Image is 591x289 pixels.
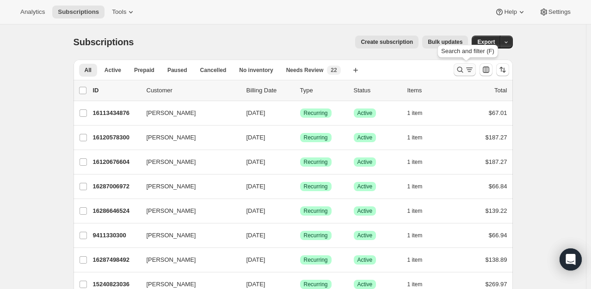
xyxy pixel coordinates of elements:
[141,228,234,243] button: [PERSON_NAME]
[472,36,500,48] button: Export
[548,8,571,16] span: Settings
[560,248,582,271] div: Open Intercom Messenger
[489,232,507,239] span: $66.94
[246,158,265,165] span: [DATE]
[105,66,121,74] span: Active
[246,281,265,288] span: [DATE]
[407,253,433,266] button: 1 item
[357,281,373,288] span: Active
[357,158,373,166] span: Active
[357,207,373,215] span: Active
[141,204,234,218] button: [PERSON_NAME]
[93,206,139,216] p: 16286646524
[167,66,187,74] span: Paused
[286,66,324,74] span: Needs Review
[348,64,363,77] button: Create new view
[496,63,509,76] button: Sort the results
[357,134,373,141] span: Active
[304,281,328,288] span: Recurring
[407,229,433,242] button: 1 item
[147,231,196,240] span: [PERSON_NAME]
[407,183,423,190] span: 1 item
[489,183,507,190] span: $66.84
[246,109,265,116] span: [DATE]
[106,6,141,18] button: Tools
[300,86,346,95] div: Type
[93,182,139,191] p: 16287006972
[147,108,196,118] span: [PERSON_NAME]
[20,8,45,16] span: Analytics
[480,63,492,76] button: Customize table column order and visibility
[486,281,507,288] span: $269.97
[304,158,328,166] span: Recurring
[407,109,423,117] span: 1 item
[304,232,328,239] span: Recurring
[407,134,423,141] span: 1 item
[407,281,423,288] span: 1 item
[428,38,462,46] span: Bulk updates
[246,86,293,95] p: Billing Date
[357,183,373,190] span: Active
[239,66,273,74] span: No inventory
[93,180,507,193] div: 16287006972[PERSON_NAME][DATE]SuccessRecurringSuccessActive1 item$66.84
[141,106,234,120] button: [PERSON_NAME]
[246,256,265,263] span: [DATE]
[407,180,433,193] button: 1 item
[93,131,507,144] div: 16120578300[PERSON_NAME][DATE]SuccessRecurringSuccessActive1 item$187.27
[246,183,265,190] span: [DATE]
[407,256,423,264] span: 1 item
[93,86,139,95] p: ID
[422,36,468,48] button: Bulk updates
[331,66,337,74] span: 22
[304,109,328,117] span: Recurring
[489,109,507,116] span: $67.01
[134,66,154,74] span: Prepaid
[407,131,433,144] button: 1 item
[93,255,139,265] p: 16287498492
[200,66,227,74] span: Cancelled
[486,256,507,263] span: $138.89
[93,231,139,240] p: 9411330300
[407,232,423,239] span: 1 item
[246,232,265,239] span: [DATE]
[486,158,507,165] span: $187.27
[147,133,196,142] span: [PERSON_NAME]
[477,38,495,46] span: Export
[407,156,433,169] button: 1 item
[494,86,507,95] p: Total
[93,108,139,118] p: 16113434876
[361,38,413,46] span: Create subscription
[355,36,419,48] button: Create subscription
[246,207,265,214] span: [DATE]
[304,183,328,190] span: Recurring
[147,206,196,216] span: [PERSON_NAME]
[534,6,576,18] button: Settings
[304,207,328,215] span: Recurring
[93,280,139,289] p: 15240823036
[15,6,50,18] button: Analytics
[407,107,433,120] button: 1 item
[504,8,517,16] span: Help
[407,207,423,215] span: 1 item
[93,86,507,95] div: IDCustomerBilling DateTypeStatusItemsTotal
[112,8,126,16] span: Tools
[93,133,139,142] p: 16120578300
[147,86,239,95] p: Customer
[141,155,234,169] button: [PERSON_NAME]
[93,253,507,266] div: 16287498492[PERSON_NAME][DATE]SuccessRecurringSuccessActive1 item$138.89
[407,158,423,166] span: 1 item
[141,130,234,145] button: [PERSON_NAME]
[486,134,507,141] span: $187.27
[147,280,196,289] span: [PERSON_NAME]
[486,207,507,214] span: $139.22
[354,86,400,95] p: Status
[246,134,265,141] span: [DATE]
[52,6,105,18] button: Subscriptions
[454,63,476,76] button: Search and filter results
[147,157,196,167] span: [PERSON_NAME]
[93,156,507,169] div: 16120676604[PERSON_NAME][DATE]SuccessRecurringSuccessActive1 item$187.27
[407,205,433,217] button: 1 item
[85,66,92,74] span: All
[357,232,373,239] span: Active
[141,253,234,267] button: [PERSON_NAME]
